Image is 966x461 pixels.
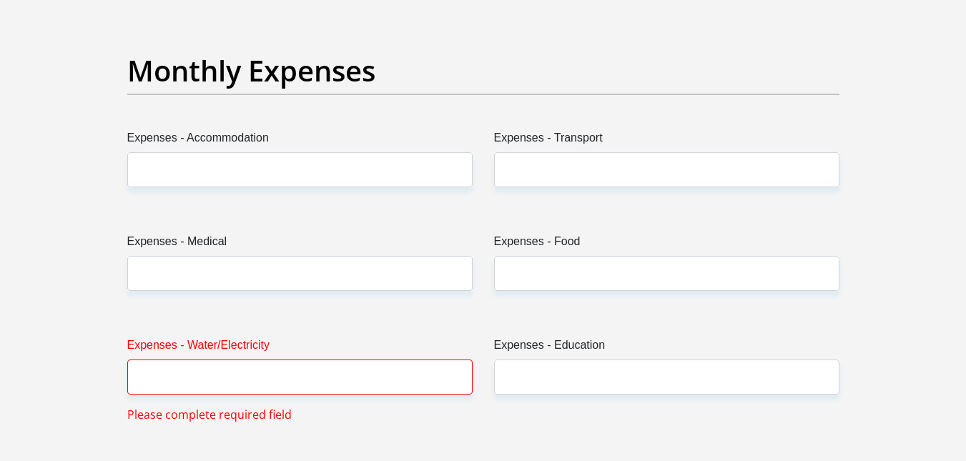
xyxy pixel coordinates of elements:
input: Expenses - Education [494,360,839,395]
label: Expenses - Transport [494,129,839,152]
label: Expenses - Water/Electricity [127,337,473,360]
input: Expenses - Transport [494,152,839,187]
input: Expenses - Food [494,256,839,291]
label: Expenses - Food [494,233,839,256]
span: Please complete required field [127,406,292,423]
label: Expenses - Education [494,337,839,360]
label: Expenses - Accommodation [127,129,473,152]
input: Expenses - Water/Electricity [127,360,473,395]
input: Expenses - Medical [127,256,473,291]
label: Expenses - Medical [127,233,473,256]
input: Expenses - Accommodation [127,152,473,187]
h2: Monthly Expenses [127,54,839,88]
